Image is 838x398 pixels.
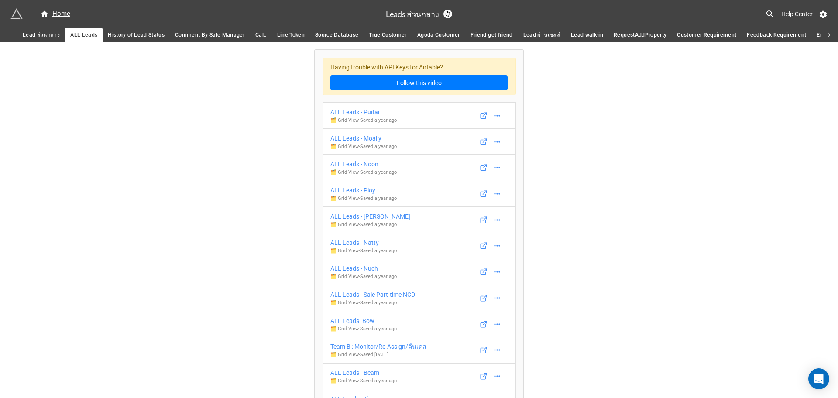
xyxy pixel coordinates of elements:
span: Lead ส่วนกลาง [23,31,60,40]
p: 🗂️ Grid View - Saved a year ago [330,169,397,176]
span: Lead walk-in [571,31,603,40]
span: Source Database [315,31,358,40]
span: ALL Leads [70,31,97,40]
span: Lead ผ่านเซลล์ [523,31,560,40]
div: Team B : Monitor/Re-Assign/คืนเคส [330,342,426,351]
p: 🗂️ Grid View - Saved [DATE] [330,351,426,358]
a: ALL Leads - [PERSON_NAME]🗂️ Grid View-Saved a year ago [323,206,516,233]
div: ALL Leads - Natty [330,238,397,247]
span: Calc [255,31,266,40]
p: 🗂️ Grid View - Saved a year ago [330,247,397,254]
p: 🗂️ Grid View - Saved a year ago [330,195,397,202]
span: Friend get friend [471,31,513,40]
a: ALL Leads - Ploy🗂️ Grid View-Saved a year ago [323,181,516,207]
a: ALL Leads - Noon🗂️ Grid View-Saved a year ago [323,154,516,181]
div: ALL Leads - [PERSON_NAME] [330,212,410,221]
span: True Customer [369,31,407,40]
div: ALL Leads - Beam [330,368,397,377]
div: scrollable auto tabs example [17,28,821,42]
span: Feedback Requirement [747,31,806,40]
p: 🗂️ Grid View - Saved a year ago [330,299,415,306]
a: ALL Leads - Sale Part-time NCD🗂️ Grid View-Saved a year ago [323,285,516,311]
a: ALL Leads - Puifai🗂️ Grid View-Saved a year ago [323,102,516,129]
a: Follow this video [330,75,508,90]
span: RequestAddProperty [614,31,666,40]
div: Having trouble with API Keys for Airtable? [323,58,516,96]
a: ALL Leads - Natty🗂️ Grid View-Saved a year ago [323,233,516,259]
div: Home [40,9,70,19]
span: Comment By Sale Manager [175,31,245,40]
span: History of Lead Status [108,31,165,40]
div: Open Intercom Messenger [808,368,829,389]
span: Customer Requirement [677,31,736,40]
img: miniextensions-icon.73ae0678.png [10,8,23,20]
div: ALL Leads - Puifai [330,107,397,117]
div: ALL Leads - Noon [330,159,397,169]
div: ALL Leads - Nuch [330,264,397,273]
a: ALL Leads - Nuch🗂️ Grid View-Saved a year ago [323,259,516,285]
p: 🗂️ Grid View - Saved a year ago [330,326,397,333]
a: Team B : Monitor/Re-Assign/คืนเคส🗂️ Grid View-Saved [DATE] [323,337,516,364]
div: ALL Leads -Bow [330,316,397,326]
p: 🗂️ Grid View - Saved a year ago [330,117,397,124]
a: Home [35,9,76,19]
span: Agoda Customer [417,31,460,40]
div: ALL Leads - Ploy [330,185,397,195]
p: 🗂️ Grid View - Saved a year ago [330,221,410,228]
div: ALL Leads - Moaily [330,134,397,143]
a: ALL Leads -Bow🗂️ Grid View-Saved a year ago [323,311,516,337]
p: 🗂️ Grid View - Saved a year ago [330,377,397,384]
span: Line Token [277,31,305,40]
a: Sync Base Structure [443,10,452,18]
p: 🗂️ Grid View - Saved a year ago [330,273,397,280]
h3: Leads ส่วนกลาง [386,10,439,18]
a: ALL Leads - Moaily🗂️ Grid View-Saved a year ago [323,128,516,155]
p: 🗂️ Grid View - Saved a year ago [330,143,397,150]
a: ALL Leads - Beam🗂️ Grid View-Saved a year ago [323,363,516,390]
a: Help Center [775,6,819,22]
div: ALL Leads - Sale Part-time NCD [330,290,415,299]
